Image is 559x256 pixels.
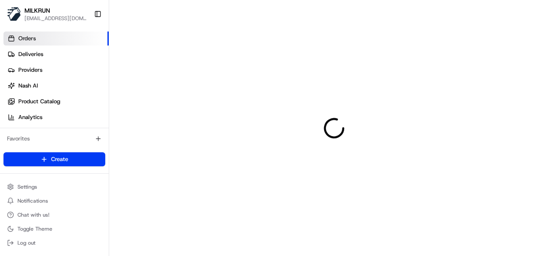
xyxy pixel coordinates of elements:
[18,50,43,58] span: Deliveries
[18,35,36,42] span: Orders
[18,98,60,105] span: Product Catalog
[3,63,109,77] a: Providers
[3,237,105,249] button: Log out
[3,79,109,93] a: Nash AI
[3,4,90,25] button: MILKRUNMILKRUN[EMAIL_ADDRESS][DOMAIN_NAME]
[3,95,109,109] a: Product Catalog
[18,113,42,121] span: Analytics
[7,7,21,21] img: MILKRUN
[17,239,35,246] span: Log out
[3,47,109,61] a: Deliveries
[3,223,105,235] button: Toggle Theme
[3,32,109,46] a: Orders
[51,155,68,163] span: Create
[17,183,37,190] span: Settings
[3,209,105,221] button: Chat with us!
[17,197,48,204] span: Notifications
[17,225,52,232] span: Toggle Theme
[18,66,42,74] span: Providers
[3,181,105,193] button: Settings
[18,82,38,90] span: Nash AI
[17,211,49,218] span: Chat with us!
[3,152,105,166] button: Create
[3,132,105,146] div: Favorites
[24,6,50,15] button: MILKRUN
[24,15,87,22] button: [EMAIL_ADDRESS][DOMAIN_NAME]
[3,195,105,207] button: Notifications
[3,110,109,124] a: Analytics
